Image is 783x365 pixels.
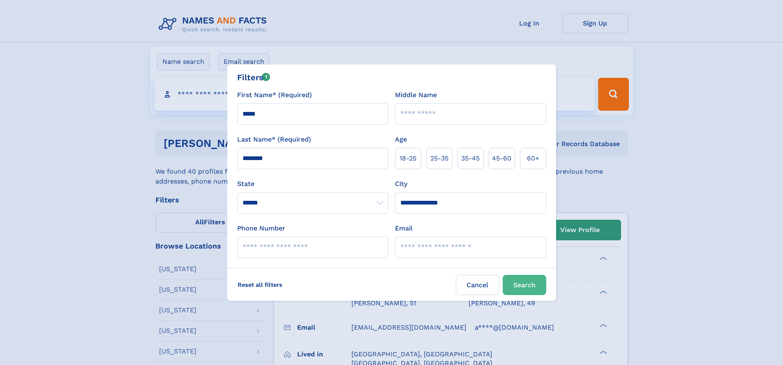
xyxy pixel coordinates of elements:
span: 18‑25 [400,153,416,163]
label: Middle Name [395,90,437,100]
label: Email [395,223,413,233]
label: Age [395,135,407,144]
span: 25‑35 [430,153,448,163]
label: Cancel [456,275,499,295]
label: Reset all filters [232,275,288,295]
label: City [395,179,407,189]
label: Last Name* (Required) [237,135,311,144]
div: Filters [237,71,270,84]
label: State [237,179,388,189]
button: Search [503,275,546,295]
span: 35‑45 [461,153,480,163]
label: First Name* (Required) [237,90,312,100]
label: Phone Number [237,223,285,233]
span: 45‑60 [492,153,511,163]
span: 60+ [527,153,539,163]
